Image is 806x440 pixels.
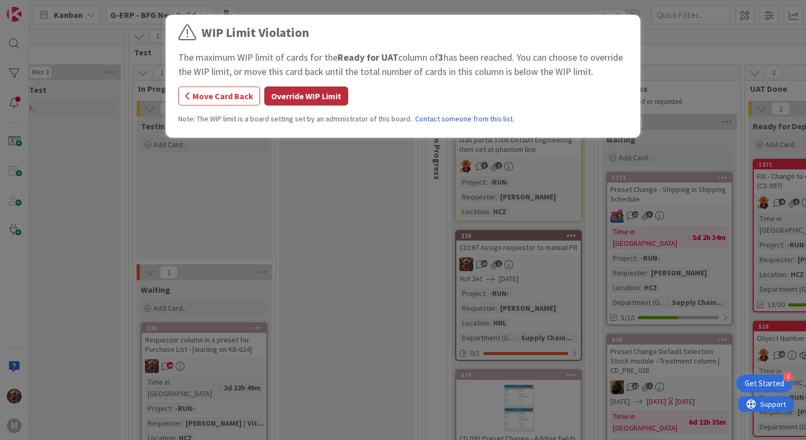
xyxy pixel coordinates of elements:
[178,87,260,106] button: Move Card Back
[22,2,48,14] span: Support
[264,87,348,106] button: Override WIP Limit
[338,51,398,63] b: Ready for UAT
[201,23,309,42] div: WIP Limit Violation
[438,51,444,63] b: 3
[745,378,784,389] div: Get Started
[178,113,628,125] div: Note: The WIP limit is a board setting set by an administrator of this board.
[415,113,514,125] a: Contact someone from this list.
[178,50,628,79] div: The maximum WIP limit of cards for the column of has been reached. You can choose to override the...
[783,372,793,381] div: 4
[736,375,793,393] div: Open Get Started checklist, remaining modules: 4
